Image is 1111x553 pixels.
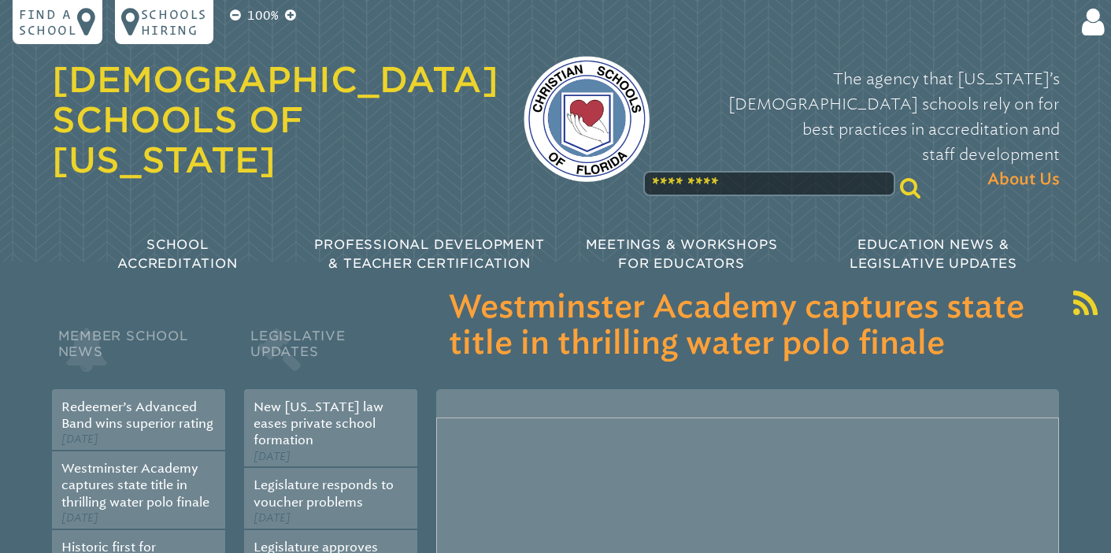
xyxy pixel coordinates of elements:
[850,237,1017,271] span: Education News & Legislative Updates
[524,56,650,182] img: csf-logo-web-colors.png
[254,399,383,448] a: New [US_STATE] law eases private school formation
[254,450,291,463] span: [DATE]
[19,6,77,38] p: Find a school
[61,432,98,446] span: [DATE]
[586,237,778,271] span: Meetings & Workshops for Educators
[117,237,237,271] span: School Accreditation
[61,511,98,525] span: [DATE]
[244,325,417,389] h2: Legislative Updates
[52,59,498,180] a: [DEMOGRAPHIC_DATA] Schools of [US_STATE]
[254,477,394,509] a: Legislature responds to voucher problems
[449,290,1046,362] h3: Westminster Academy captures state title in thrilling water polo finale
[675,66,1060,192] p: The agency that [US_STATE]’s [DEMOGRAPHIC_DATA] schools rely on for best practices in accreditati...
[61,461,209,510] a: Westminster Academy captures state title in thrilling water polo finale
[141,6,207,38] p: Schools Hiring
[987,167,1060,192] span: About Us
[244,6,282,25] p: 100%
[254,511,291,525] span: [DATE]
[52,325,225,389] h2: Member School News
[61,399,213,431] a: Redeemer’s Advanced Band wins superior rating
[314,237,544,271] span: Professional Development & Teacher Certification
